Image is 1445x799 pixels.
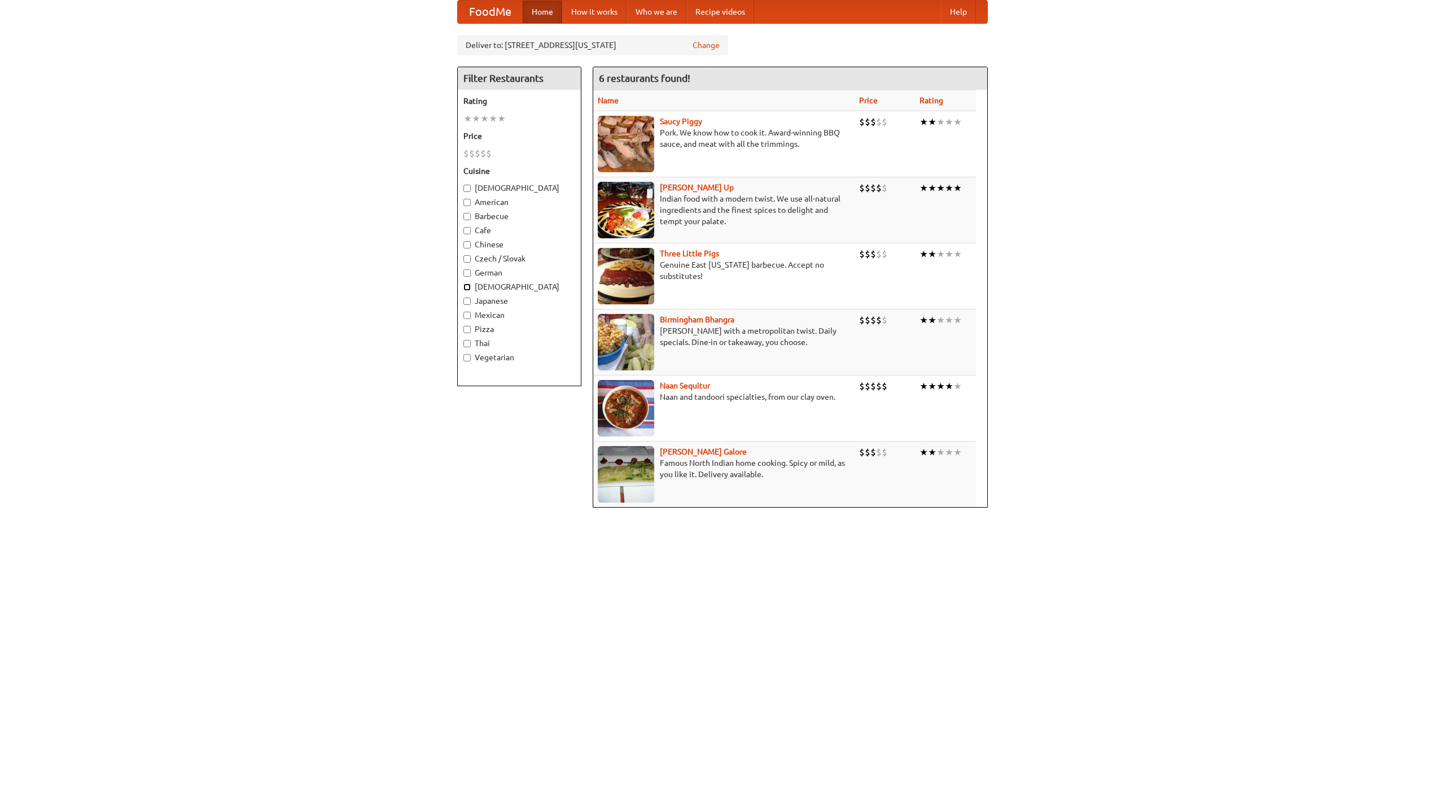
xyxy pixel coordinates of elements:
[660,315,734,324] a: Birmingham Bhangra
[928,380,936,392] li: ★
[458,1,523,23] a: FoodMe
[627,1,686,23] a: Who we are
[936,182,945,194] li: ★
[936,446,945,459] li: ★
[870,116,876,128] li: $
[945,380,953,392] li: ★
[928,248,936,260] li: ★
[598,325,850,348] p: [PERSON_NAME] with a metropolitan twist. Daily specials. Dine-in or takeaway, you choose.
[475,147,480,160] li: $
[936,314,945,326] li: ★
[463,253,575,264] label: Czech / Slovak
[598,96,619,105] a: Name
[598,314,654,370] img: bhangra.jpg
[463,354,471,361] input: Vegetarian
[953,182,962,194] li: ★
[463,352,575,363] label: Vegetarian
[463,324,575,335] label: Pizza
[463,197,575,208] label: American
[870,446,876,459] li: $
[953,248,962,260] li: ★
[953,116,962,128] li: ★
[523,1,562,23] a: Home
[882,248,887,260] li: $
[882,314,887,326] li: $
[463,130,575,142] h5: Price
[876,182,882,194] li: $
[463,281,575,292] label: [DEMOGRAPHIC_DATA]
[463,340,471,347] input: Thai
[469,147,475,160] li: $
[660,117,702,126] a: Saucy Piggy
[870,314,876,326] li: $
[598,380,654,436] img: naansequitur.jpg
[928,446,936,459] li: ★
[660,381,710,390] a: Naan Sequitur
[598,182,654,238] img: curryup.jpg
[660,249,719,258] a: Three Little Pigs
[660,183,734,192] b: [PERSON_NAME] Up
[463,147,469,160] li: $
[480,147,486,160] li: $
[463,211,575,222] label: Barbecue
[686,1,754,23] a: Recipe videos
[876,248,882,260] li: $
[463,298,471,305] input: Japanese
[919,380,928,392] li: ★
[598,259,850,282] p: Genuine East [US_STATE] barbecue. Accept no substitutes!
[945,248,953,260] li: ★
[457,35,728,55] div: Deliver to: [STREET_ADDRESS][US_STATE]
[472,112,480,125] li: ★
[693,40,720,51] a: Change
[463,269,471,277] input: German
[945,314,953,326] li: ★
[945,182,953,194] li: ★
[859,116,865,128] li: $
[865,314,870,326] li: $
[463,239,575,250] label: Chinese
[865,380,870,392] li: $
[882,380,887,392] li: $
[865,182,870,194] li: $
[870,380,876,392] li: $
[936,116,945,128] li: ★
[876,380,882,392] li: $
[941,1,976,23] a: Help
[598,127,850,150] p: Pork. We know how to cook it. Award-winning BBQ sauce, and meat with all the trimmings.
[953,380,962,392] li: ★
[598,248,654,304] img: littlepigs.jpg
[919,314,928,326] li: ★
[919,182,928,194] li: ★
[865,248,870,260] li: $
[919,96,943,105] a: Rating
[859,248,865,260] li: $
[870,182,876,194] li: $
[463,199,471,206] input: American
[660,447,747,456] a: [PERSON_NAME] Galore
[463,165,575,177] h5: Cuisine
[599,73,690,84] ng-pluralize: 6 restaurants found!
[865,446,870,459] li: $
[953,314,962,326] li: ★
[876,446,882,459] li: $
[928,314,936,326] li: ★
[919,446,928,459] li: ★
[463,326,471,333] input: Pizza
[928,116,936,128] li: ★
[876,116,882,128] li: $
[463,338,575,349] label: Thai
[859,96,878,105] a: Price
[463,213,471,220] input: Barbecue
[882,182,887,194] li: $
[463,241,471,248] input: Chinese
[928,182,936,194] li: ★
[463,227,471,234] input: Cafe
[463,95,575,107] h5: Rating
[598,457,850,480] p: Famous North Indian home cooking. Spicy or mild, as you like it. Delivery available.
[945,446,953,459] li: ★
[463,312,471,319] input: Mexican
[598,391,850,403] p: Naan and tandoori specialties, from our clay oven.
